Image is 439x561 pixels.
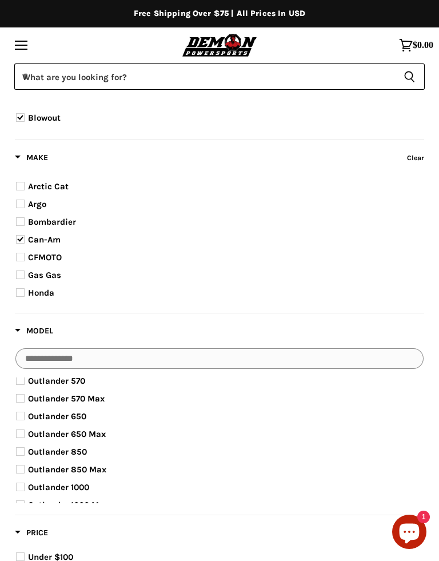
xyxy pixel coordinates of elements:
span: Outlander 850 [28,447,87,457]
span: Outlander 570 [28,376,85,386]
span: Outlander 1000 [28,482,89,492]
form: Product [14,63,425,90]
span: Blowout [28,113,61,123]
span: Outlander 1000 Max [28,500,109,510]
span: Gas Gas [28,270,61,280]
span: Honda [28,288,54,298]
img: Demon Powersports [180,32,260,58]
span: Can-Am [28,234,61,245]
button: Filter by Model [15,325,53,340]
span: CFMOTO [28,252,62,262]
input: When autocomplete results are available use up and down arrows to review and enter to select [14,63,394,90]
span: $0.00 [413,40,433,50]
a: $0.00 [393,33,439,58]
span: Outlander 850 Max [28,464,106,475]
span: Bombardier [28,217,76,227]
span: Model [15,326,53,336]
span: Price [15,528,48,538]
button: Search [394,63,425,90]
button: Filter by Make [15,152,48,166]
span: Outlander 570 Max [28,393,105,404]
button: Filter by Price [15,527,48,542]
span: Outlander 650 [28,411,86,421]
input: Search Options [15,348,424,369]
span: Arctic Cat [28,181,69,192]
span: Argo [28,199,46,209]
span: Make [15,153,48,162]
button: Clear filter by Make [404,152,424,167]
inbox-online-store-chat: Shopify online store chat [389,515,430,552]
span: Outlander 650 Max [28,429,106,439]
